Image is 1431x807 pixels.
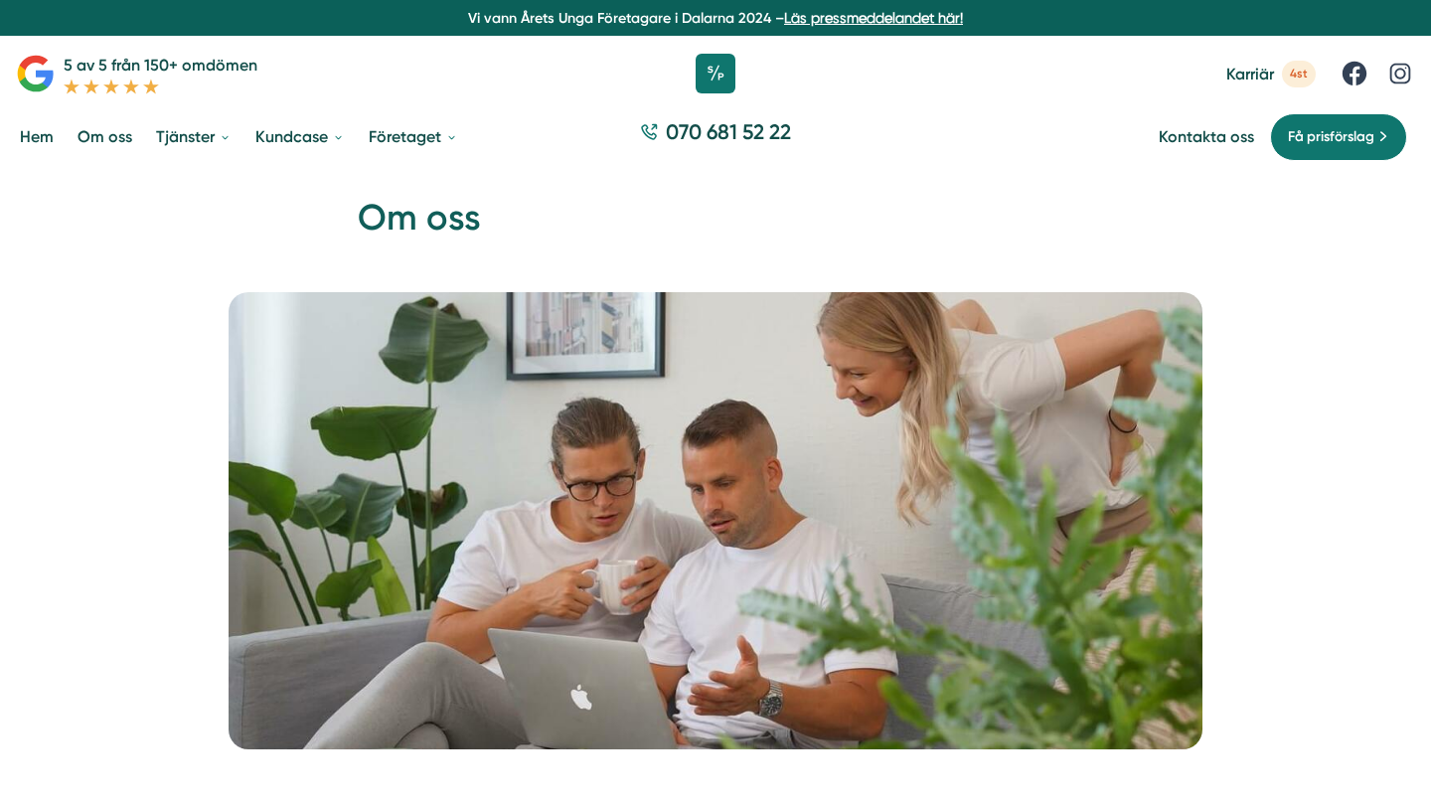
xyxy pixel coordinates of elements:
[152,111,236,162] a: Tjänster
[64,53,257,78] p: 5 av 5 från 150+ omdömen
[251,111,349,162] a: Kundcase
[1282,61,1316,87] span: 4st
[1226,61,1316,87] a: Karriär 4st
[8,8,1423,28] p: Vi vann Årets Unga Företagare i Dalarna 2024 –
[1226,65,1274,83] span: Karriär
[358,194,1073,258] h1: Om oss
[229,292,1202,749] img: Smartproduktion,
[16,111,58,162] a: Hem
[784,10,963,26] a: Läs pressmeddelandet här!
[1159,127,1254,146] a: Kontakta oss
[1270,113,1407,161] a: Få prisförslag
[74,111,136,162] a: Om oss
[666,117,791,146] span: 070 681 52 22
[365,111,462,162] a: Företaget
[1288,126,1374,148] span: Få prisförslag
[632,117,799,156] a: 070 681 52 22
